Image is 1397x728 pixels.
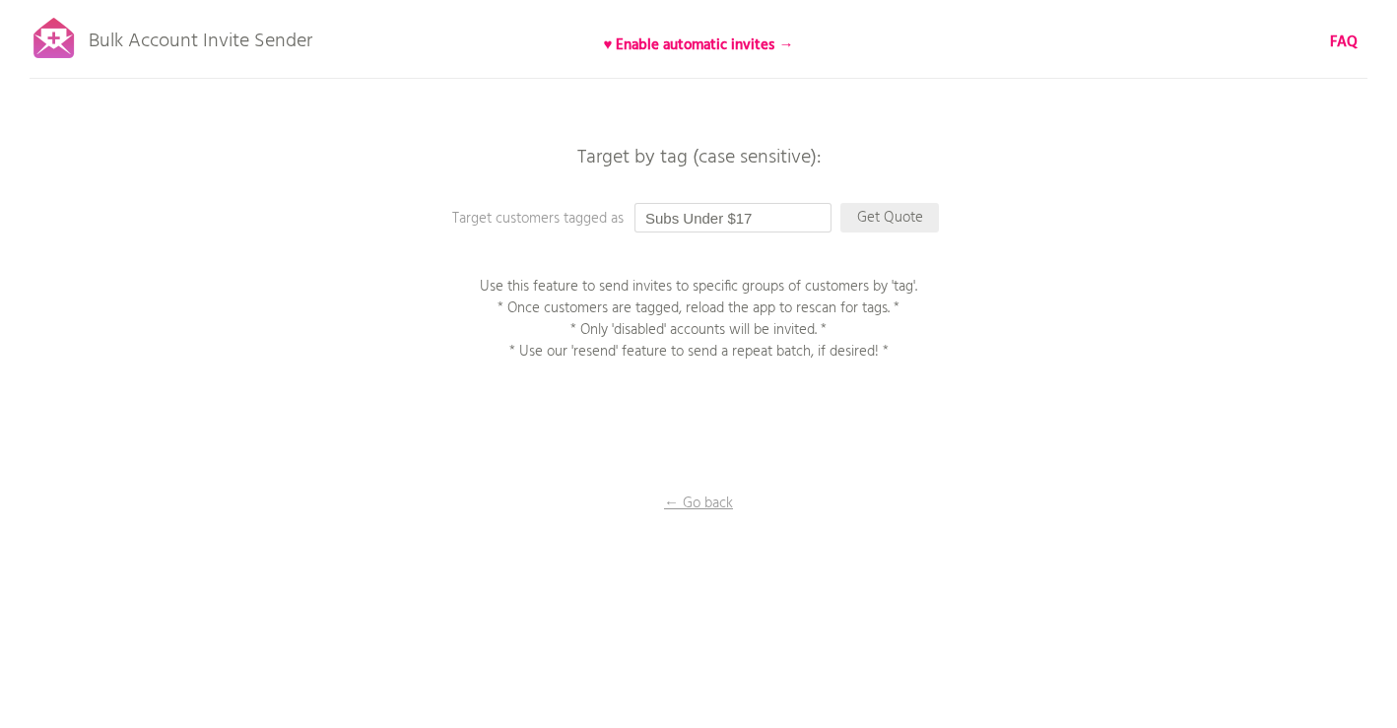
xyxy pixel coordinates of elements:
p: Bulk Account Invite Sender [89,12,312,61]
b: ♥ Enable automatic invites → [604,33,794,57]
a: FAQ [1330,32,1358,53]
p: ← Go back [600,493,797,514]
p: Get Quote [840,203,939,232]
p: Target by tag (case sensitive): [403,148,994,167]
p: Target customers tagged as [452,208,846,230]
b: FAQ [1330,31,1358,54]
input: Enter a tag... [634,203,832,232]
p: Use this feature to send invites to specific groups of customers by 'tag'. * Once customers are t... [452,276,945,363]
